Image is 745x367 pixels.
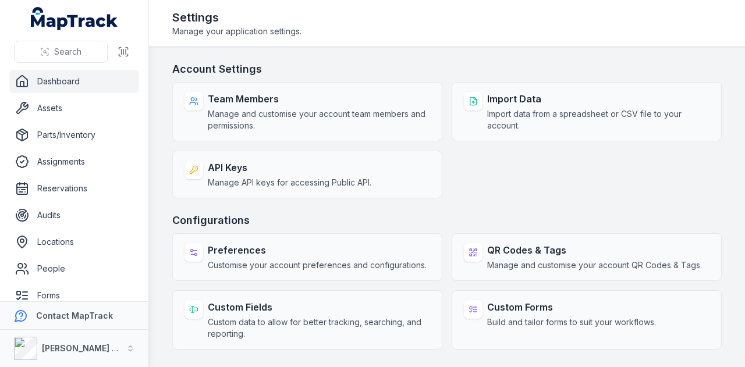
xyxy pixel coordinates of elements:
[487,108,709,131] span: Import data from a spreadsheet or CSV file to your account.
[172,61,722,77] h3: Account Settings
[172,151,442,198] a: API KeysManage API keys for accessing Public API.
[208,259,427,271] span: Customise your account preferences and configurations.
[452,290,722,350] a: Custom FormsBuild and tailor forms to suit your workflows.
[31,7,118,30] a: MapTrack
[54,46,81,58] span: Search
[36,311,113,320] strong: Contact MapTrack
[208,161,371,174] strong: API Keys
[452,233,722,281] a: QR Codes & TagsManage and customise your account QR Codes & Tags.
[208,108,430,131] span: Manage and customise your account team members and permissions.
[208,177,371,188] span: Manage API keys for accessing Public API.
[9,257,139,280] a: People
[208,243,427,257] strong: Preferences
[208,300,430,314] strong: Custom Fields
[9,204,139,227] a: Audits
[452,82,722,141] a: Import DataImport data from a spreadsheet or CSV file to your account.
[487,300,656,314] strong: Custom Forms
[172,233,442,281] a: PreferencesCustomise your account preferences and configurations.
[172,290,442,350] a: Custom FieldsCustom data to allow for better tracking, searching, and reporting.
[42,343,191,353] strong: [PERSON_NAME] Asset Maintenance
[9,150,139,173] a: Assignments
[487,243,702,257] strong: QR Codes & Tags
[14,41,108,63] button: Search
[9,70,139,93] a: Dashboard
[9,177,139,200] a: Reservations
[9,123,139,147] a: Parts/Inventory
[172,82,442,141] a: Team MembersManage and customise your account team members and permissions.
[208,92,430,106] strong: Team Members
[487,259,702,271] span: Manage and customise your account QR Codes & Tags.
[9,97,139,120] a: Assets
[172,212,722,229] h3: Configurations
[9,230,139,254] a: Locations
[9,284,139,307] a: Forms
[172,26,301,37] span: Manage your application settings.
[172,9,301,26] h2: Settings
[487,92,709,106] strong: Import Data
[208,316,430,340] span: Custom data to allow for better tracking, searching, and reporting.
[487,316,656,328] span: Build and tailor forms to suit your workflows.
